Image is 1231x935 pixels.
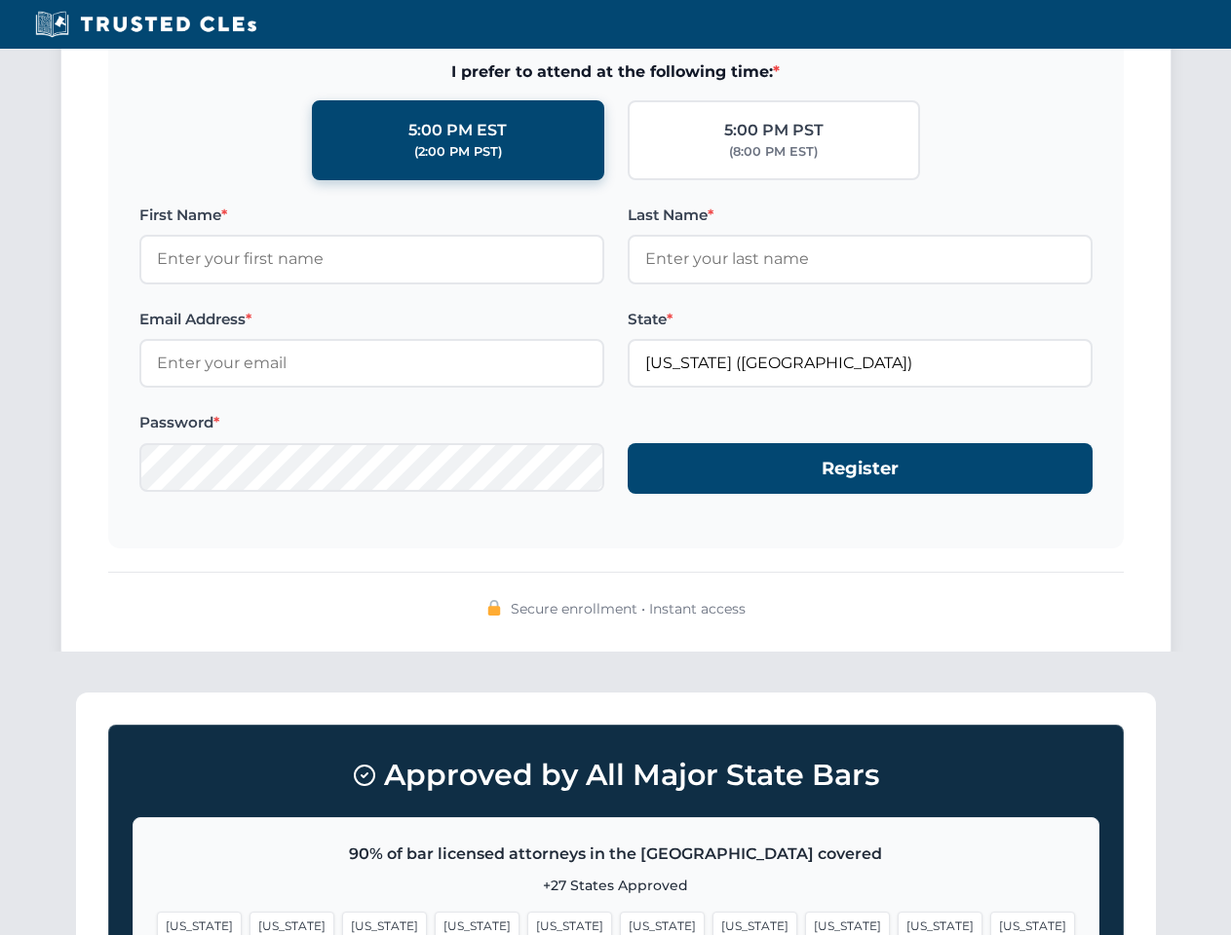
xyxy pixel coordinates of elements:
[729,142,818,162] div: (8:00 PM EST)
[511,598,746,619] span: Secure enrollment • Instant access
[139,411,604,434] label: Password
[628,235,1093,283] input: Enter your last name
[628,443,1093,495] button: Register
[724,118,824,143] div: 5:00 PM PST
[157,841,1075,867] p: 90% of bar licensed attorneys in the [GEOGRAPHIC_DATA] covered
[408,118,507,143] div: 5:00 PM EST
[29,10,262,39] img: Trusted CLEs
[139,339,604,388] input: Enter your email
[486,600,502,616] img: 🔒
[139,59,1093,85] span: I prefer to attend at the following time:
[139,235,604,283] input: Enter your first name
[628,308,1093,331] label: State
[139,204,604,227] label: First Name
[414,142,502,162] div: (2:00 PM PST)
[628,204,1093,227] label: Last Name
[628,339,1093,388] input: California (CA)
[157,875,1075,896] p: +27 States Approved
[133,749,1099,802] h3: Approved by All Major State Bars
[139,308,604,331] label: Email Address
